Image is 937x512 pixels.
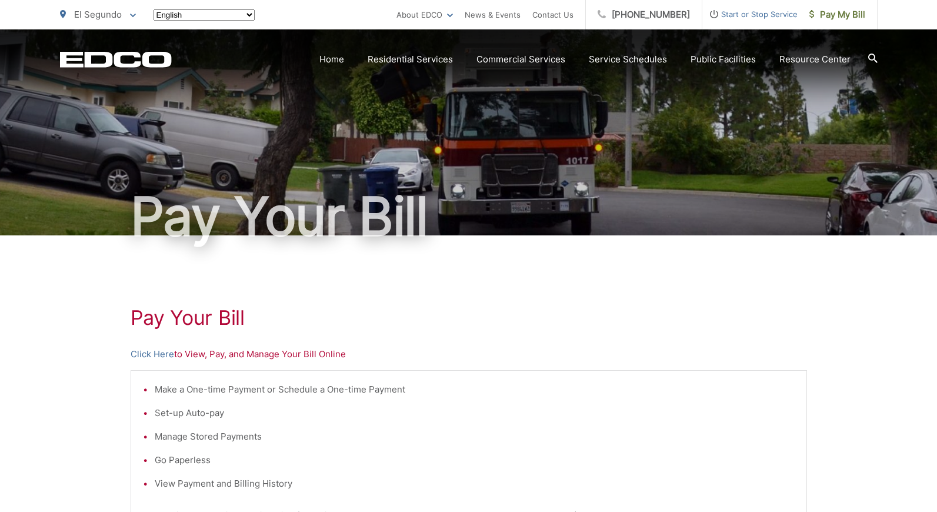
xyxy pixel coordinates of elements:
[476,52,565,67] a: Commercial Services
[154,9,255,21] select: Select a language
[131,347,174,361] a: Click Here
[155,383,795,397] li: Make a One-time Payment or Schedule a One-time Payment
[779,52,851,67] a: Resource Center
[74,9,122,20] span: El Segundo
[155,477,795,491] li: View Payment and Billing History
[60,51,172,68] a: EDCD logo. Return to the homepage.
[155,453,795,467] li: Go Paperless
[396,8,453,22] a: About EDCO
[155,430,795,444] li: Manage Stored Payments
[589,52,667,67] a: Service Schedules
[465,8,521,22] a: News & Events
[60,187,878,246] h1: Pay Your Bill
[155,406,795,420] li: Set-up Auto-pay
[691,52,756,67] a: Public Facilities
[809,8,865,22] span: Pay My Bill
[368,52,453,67] a: Residential Services
[532,8,573,22] a: Contact Us
[319,52,344,67] a: Home
[131,306,807,330] h1: Pay Your Bill
[131,347,807,361] p: to View, Pay, and Manage Your Bill Online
